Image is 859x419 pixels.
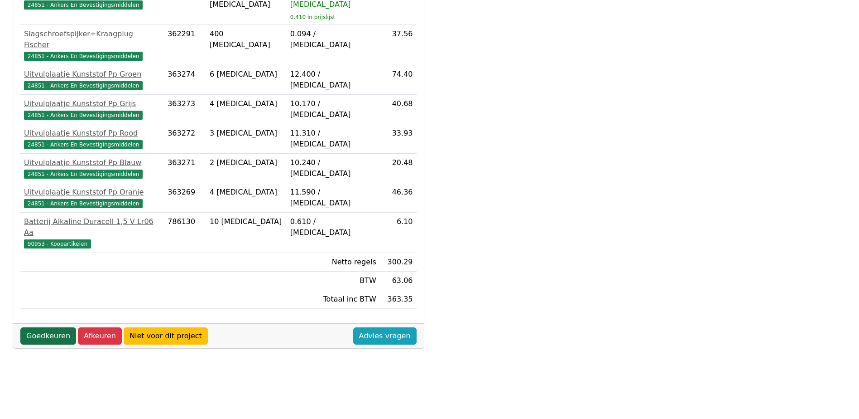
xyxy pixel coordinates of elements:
[164,95,206,124] td: 363273
[24,52,143,61] span: 24851 - Ankers En Bevestigingsmiddelen
[24,69,160,91] a: Uitvulplaatje Kunststof Pp Groen24851 - Ankers En Bevestigingsmiddelen
[24,199,143,208] span: 24851 - Ankers En Bevestigingsmiddelen
[287,290,380,309] td: Totaal inc BTW
[78,327,122,345] a: Afkeuren
[164,124,206,154] td: 363272
[210,128,283,139] div: 3 [MEDICAL_DATA]
[380,213,417,253] td: 6.10
[164,25,206,65] td: 362291
[380,272,417,290] td: 63.06
[380,25,417,65] td: 37.56
[290,69,376,91] div: 12.400 / [MEDICAL_DATA]
[290,128,376,150] div: 11.310 / [MEDICAL_DATA]
[24,239,91,248] span: 90953 - Koopartikelen
[210,187,283,198] div: 4 [MEDICAL_DATA]
[290,216,376,238] div: 0.610 / [MEDICAL_DATA]
[210,157,283,168] div: 2 [MEDICAL_DATA]
[164,183,206,213] td: 363269
[24,0,143,10] span: 24851 - Ankers En Bevestigingsmiddelen
[124,327,208,345] a: Niet voor dit project
[24,140,143,149] span: 24851 - Ankers En Bevestigingsmiddelen
[24,128,160,139] div: Uitvulplaatje Kunststof Pp Rood
[287,253,380,272] td: Netto regels
[210,216,283,227] div: 10 [MEDICAL_DATA]
[210,98,283,109] div: 4 [MEDICAL_DATA]
[164,65,206,95] td: 363274
[353,327,417,345] a: Advies vragen
[380,124,417,154] td: 33.93
[287,272,380,290] td: BTW
[24,157,160,179] a: Uitvulplaatje Kunststof Pp Blauw24851 - Ankers En Bevestigingsmiddelen
[380,290,417,309] td: 363.35
[380,253,417,272] td: 300.29
[24,157,160,168] div: Uitvulplaatje Kunststof Pp Blauw
[210,69,283,80] div: 6 [MEDICAL_DATA]
[290,14,335,20] sub: 0.410 in prijslijst
[24,187,160,198] div: Uitvulplaatje Kunststof Pp Oranje
[290,98,376,120] div: 10.170 / [MEDICAL_DATA]
[380,183,417,213] td: 46.36
[24,216,160,249] a: Batterij Alkaline Duracell 1,5 V Lr06 Aa90953 - Koopartikelen
[20,327,76,345] a: Goedkeuren
[24,81,143,90] span: 24851 - Ankers En Bevestigingsmiddelen
[290,29,376,50] div: 0.094 / [MEDICAL_DATA]
[164,154,206,183] td: 363271
[24,69,160,80] div: Uitvulplaatje Kunststof Pp Groen
[210,29,283,50] div: 400 [MEDICAL_DATA]
[24,29,160,61] a: Slagschroefspijker+Kraagplug Fischer24851 - Ankers En Bevestigingsmiddelen
[380,154,417,183] td: 20.48
[380,95,417,124] td: 40.68
[290,157,376,179] div: 10.240 / [MEDICAL_DATA]
[24,29,160,50] div: Slagschroefspijker+Kraagplug Fischer
[24,170,143,179] span: 24851 - Ankers En Bevestigingsmiddelen
[24,187,160,209] a: Uitvulplaatje Kunststof Pp Oranje24851 - Ankers En Bevestigingsmiddelen
[24,111,143,120] span: 24851 - Ankers En Bevestigingsmiddelen
[24,128,160,150] a: Uitvulplaatje Kunststof Pp Rood24851 - Ankers En Bevestigingsmiddelen
[380,65,417,95] td: 74.40
[290,187,376,209] div: 11.590 / [MEDICAL_DATA]
[164,213,206,253] td: 786130
[24,216,160,238] div: Batterij Alkaline Duracell 1,5 V Lr06 Aa
[24,98,160,109] div: Uitvulplaatje Kunststof Pp Grijs
[24,98,160,120] a: Uitvulplaatje Kunststof Pp Grijs24851 - Ankers En Bevestigingsmiddelen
